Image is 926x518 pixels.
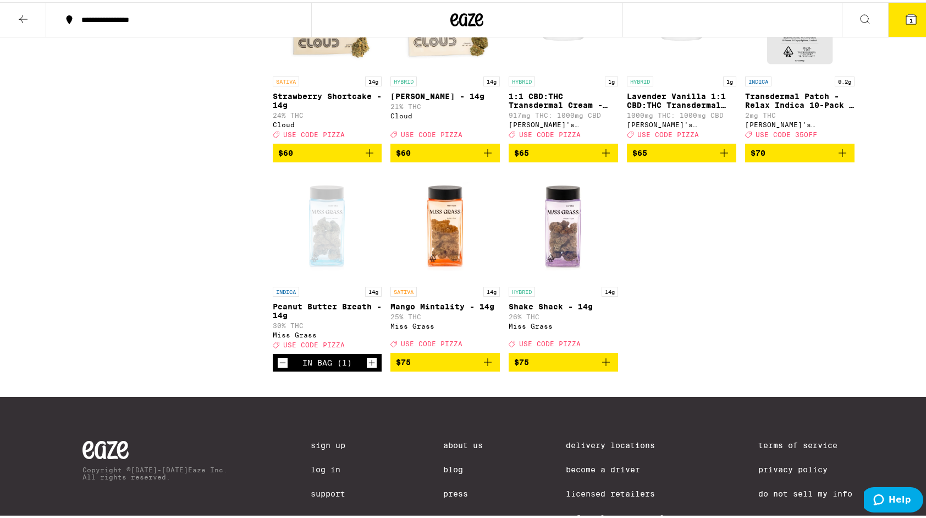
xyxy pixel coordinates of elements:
[396,146,411,155] span: $60
[758,439,852,448] a: Terms of Service
[910,15,913,21] span: 1
[390,101,500,108] p: 21% THC
[366,355,377,366] button: Increment
[519,338,581,345] span: USE CODE PIZZA
[273,141,382,160] button: Add to bag
[509,320,618,328] div: Miss Grass
[273,74,299,84] p: SATIVA
[627,141,736,160] button: Add to bag
[311,487,360,496] a: Support
[509,74,535,84] p: HYBRID
[758,463,852,472] a: Privacy Policy
[627,90,736,107] p: Lavender Vanilla 1:1 CBD:THC Transdermal Cream - 1000mg
[443,463,483,472] a: Blog
[283,339,345,346] span: USE CODE PIZZA
[273,110,382,117] p: 24% THC
[273,320,382,327] p: 30% THC
[509,300,618,309] p: Shake Shack - 14g
[509,110,618,117] p: 917mg THC: 1000mg CBD
[390,300,500,309] p: Mango Mintality - 14g
[637,129,699,136] span: USE CODE PIZZA
[756,129,817,136] span: USE CODE 35OFF
[519,129,581,136] span: USE CODE PIZZA
[745,74,771,84] p: INDICA
[82,464,228,478] p: Copyright © [DATE]-[DATE] Eaze Inc. All rights reserved.
[483,74,500,84] p: 14g
[390,90,500,99] p: [PERSON_NAME] - 14g
[627,74,653,84] p: HYBRID
[390,351,500,369] button: Add to bag
[627,119,736,126] div: [PERSON_NAME]'s Medicinals
[443,439,483,448] a: About Us
[273,119,382,126] div: Cloud
[273,169,382,352] a: Open page for Peanut Butter Breath - 14g from Miss Grass
[509,169,618,279] img: Miss Grass - Shake Shack - 14g
[273,285,299,295] p: INDICA
[745,90,855,107] p: Transdermal Patch - Relax Indica 10-Pack - 200mg
[509,351,618,369] button: Add to bag
[509,285,535,295] p: HYBRID
[283,129,345,136] span: USE CODE PIZZA
[514,146,529,155] span: $65
[311,463,360,472] a: Log In
[835,74,855,84] p: 0.2g
[390,110,500,117] div: Cloud
[627,110,736,117] p: 1000mg THC: 1000mg CBD
[390,311,500,318] p: 25% THC
[632,146,647,155] span: $65
[566,487,675,496] a: Licensed Retailers
[390,285,417,295] p: SATIVA
[509,141,618,160] button: Add to bag
[509,169,618,351] a: Open page for Shake Shack - 14g from Miss Grass
[390,169,500,351] a: Open page for Mango Mintality - 14g from Miss Grass
[605,74,618,84] p: 1g
[390,141,500,160] button: Add to bag
[509,90,618,107] p: 1:1 CBD:THC Transdermal Cream - 1000mg
[509,311,618,318] p: 26% THC
[723,74,736,84] p: 1g
[396,356,411,364] span: $75
[602,285,618,295] p: 14g
[566,463,675,472] a: Become a Driver
[514,356,529,364] span: $75
[365,285,382,295] p: 14g
[302,356,352,365] div: In Bag (1)
[273,300,382,318] p: Peanut Butter Breath - 14g
[758,487,852,496] a: Do Not Sell My Info
[390,169,500,279] img: Miss Grass - Mango Mintality - 14g
[311,439,360,448] a: Sign Up
[401,129,462,136] span: USE CODE PIZZA
[864,485,923,512] iframe: Opens a widget where you can find more information
[365,74,382,84] p: 14g
[401,338,462,345] span: USE CODE PIZZA
[745,141,855,160] button: Add to bag
[273,90,382,107] p: Strawberry Shortcake - 14g
[509,119,618,126] div: [PERSON_NAME]'s Medicinals
[390,74,417,84] p: HYBRID
[745,119,855,126] div: [PERSON_NAME]'s Medicinals
[483,285,500,295] p: 14g
[277,355,288,366] button: Decrement
[390,320,500,328] div: Miss Grass
[566,439,675,448] a: Delivery Locations
[745,110,855,117] p: 2mg THC
[273,329,382,336] div: Miss Grass
[443,487,483,496] a: Press
[751,146,765,155] span: $70
[278,146,293,155] span: $60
